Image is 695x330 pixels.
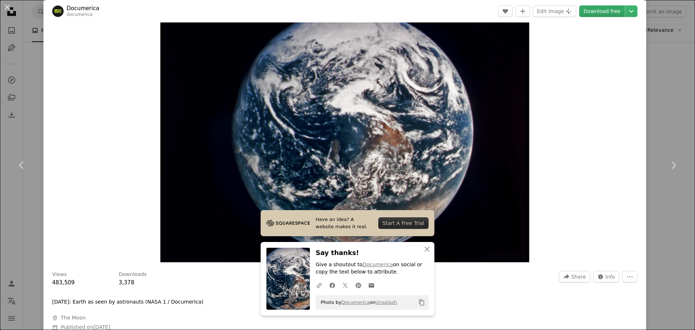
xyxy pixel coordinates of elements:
h3: Views [52,271,67,278]
p: Give a shoutout to on social or copy the text below to attribute. [316,261,429,276]
a: Documerica [341,300,370,305]
button: Share this image [559,271,590,283]
a: Unsplash [375,300,397,305]
a: Next [652,130,695,200]
a: documerica [67,12,93,17]
button: More Actions [622,271,637,283]
span: Have an idea? A website makes it real. [316,216,372,230]
span: Published on [61,324,110,330]
span: Share [571,271,586,282]
a: Documerica [363,262,393,267]
img: Go to Documerica's profile [52,5,64,17]
button: Like [498,5,513,17]
button: Choose download size [625,5,637,17]
span: 483,509 [52,279,75,286]
span: Info [606,271,615,282]
button: Edit image [533,5,576,17]
h3: Say thanks! [316,248,429,258]
img: file-1705255347840-230a6ab5bca9image [266,218,310,229]
h3: Downloads [119,271,147,278]
button: Copy to clipboard [416,296,428,309]
span: Photo by on [317,297,397,308]
a: Download free [579,5,625,17]
a: Share over email [365,278,378,292]
a: Share on Twitter [339,278,352,292]
button: Add to Collection [515,5,530,17]
button: Stats about this image [593,271,620,283]
a: Documerica [67,5,99,12]
time: March 25, 2023 at 8:31:21 AM GMT+1 [93,324,110,330]
div: Start A Free Trial [378,217,429,229]
p: [DATE]: Earth as seen by astronauts (NASA 1 / Documerica) [52,298,203,306]
a: Share on Facebook [326,278,339,292]
span: 3,378 [119,279,134,286]
a: Have an idea? A website makes it real.Start A Free Trial [261,210,434,236]
a: Share on Pinterest [352,278,365,292]
span: The Moon [61,314,86,322]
